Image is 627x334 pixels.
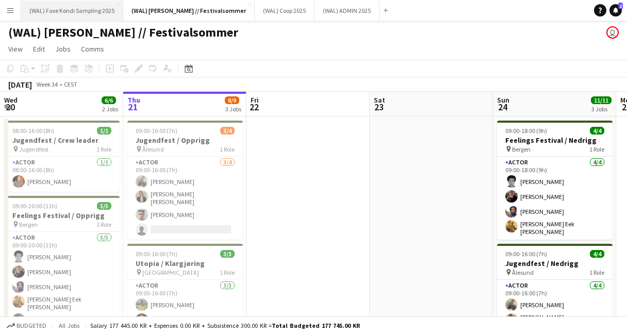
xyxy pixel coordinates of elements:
[64,80,77,88] div: CEST
[4,196,120,330] app-job-card: 09:00-20:00 (11h)5/5Feelings Festival / Opprigg Bergen1 RoleActor5/509:00-20:00 (11h)[PERSON_NAME...
[589,145,604,153] span: 1 Role
[220,145,235,153] span: 1 Role
[51,42,75,56] a: Jobs
[142,145,164,153] span: Ålesund
[8,79,32,90] div: [DATE]
[249,101,259,113] span: 22
[609,4,622,16] a: 2
[136,127,177,135] span: 09:00-16:00 (7h)
[220,269,235,276] span: 1 Role
[497,121,613,240] app-job-card: 09:00-18:00 (9h)4/4Feelings Festival / Nedrigg Bergen1 RoleActor4/409:00-18:00 (9h)[PERSON_NAME][...
[97,202,111,210] span: 5/5
[19,145,48,153] span: Jugendfest
[315,1,379,21] button: (WAL) ADMIN 2025
[96,221,111,228] span: 1 Role
[77,42,108,56] a: Comms
[497,136,613,145] h3: Feelings Festival / Nedrigg
[505,127,547,135] span: 09:00-18:00 (9h)
[57,322,81,329] span: All jobs
[4,121,120,192] app-job-card: 08:00-16:00 (8h)1/1Jugendfest / Crew leader Jugendfest1 RoleActor1/108:00-16:00 (8h)[PERSON_NAME]
[512,145,531,153] span: Bergen
[590,250,604,258] span: 4/4
[142,269,199,276] span: [GEOGRAPHIC_DATA]
[96,145,111,153] span: 1 Role
[4,232,120,330] app-card-role: Actor5/509:00-20:00 (11h)[PERSON_NAME][PERSON_NAME][PERSON_NAME][PERSON_NAME] Eek [PERSON_NAME][P...
[123,1,255,21] button: (WAL) [PERSON_NAME] // Festivalsommer
[127,259,243,268] h3: Utopia / Klargjøring
[126,101,140,113] span: 21
[589,269,604,276] span: 1 Role
[8,25,238,40] h1: (WAL) [PERSON_NAME] // Festivalsommer
[12,127,54,135] span: 08:00-16:00 (8h)
[606,26,619,39] app-user-avatar: Fredrik Næss
[21,1,123,21] button: (WAL) Faxe Kondi Sampling 2025
[5,320,48,331] button: Budgeted
[272,322,360,329] span: Total Budgeted 177 745.00 KR
[590,127,604,135] span: 4/4
[220,250,235,258] span: 3/3
[251,95,259,105] span: Fri
[16,322,46,329] span: Budgeted
[127,95,140,105] span: Thu
[372,101,385,113] span: 23
[4,136,120,145] h3: Jugendfest / Crew leader
[55,44,71,54] span: Jobs
[497,259,613,268] h3: Jugendfest / Nedrigg
[81,44,104,54] span: Comms
[225,96,239,104] span: 8/9
[136,250,177,258] span: 09:00-16:00 (7h)
[4,211,120,220] h3: Feelings Festival / Opprigg
[102,96,116,104] span: 6/6
[33,44,45,54] span: Edit
[374,95,385,105] span: Sat
[591,105,611,113] div: 3 Jobs
[618,3,623,9] span: 2
[19,221,38,228] span: Bergen
[127,121,243,240] app-job-card: 09:00-16:00 (7h)3/4Jugendfest / Opprigg Ålesund1 RoleActor3/409:00-16:00 (7h)[PERSON_NAME][PERSON...
[127,136,243,145] h3: Jugendfest / Opprigg
[505,250,547,258] span: 09:00-16:00 (7h)
[34,80,60,88] span: Week 34
[12,202,57,210] span: 09:00-20:00 (11h)
[512,269,534,276] span: Ålesund
[591,96,612,104] span: 11/11
[127,157,243,240] app-card-role: Actor3/409:00-16:00 (7h)[PERSON_NAME][PERSON_NAME] [PERSON_NAME][PERSON_NAME]
[8,44,23,54] span: View
[29,42,49,56] a: Edit
[90,322,360,329] div: Salary 177 445.00 KR + Expenses 0.00 KR + Subsistence 300.00 KR =
[220,127,235,135] span: 3/4
[496,101,509,113] span: 24
[4,95,18,105] span: Wed
[225,105,241,113] div: 3 Jobs
[4,157,120,192] app-card-role: Actor1/108:00-16:00 (8h)[PERSON_NAME]
[255,1,315,21] button: (WAL) Coop 2025
[4,42,27,56] a: View
[102,105,118,113] div: 2 Jobs
[497,95,509,105] span: Sun
[3,101,18,113] span: 20
[97,127,111,135] span: 1/1
[497,157,613,240] app-card-role: Actor4/409:00-18:00 (9h)[PERSON_NAME][PERSON_NAME][PERSON_NAME][PERSON_NAME] Eek [PERSON_NAME]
